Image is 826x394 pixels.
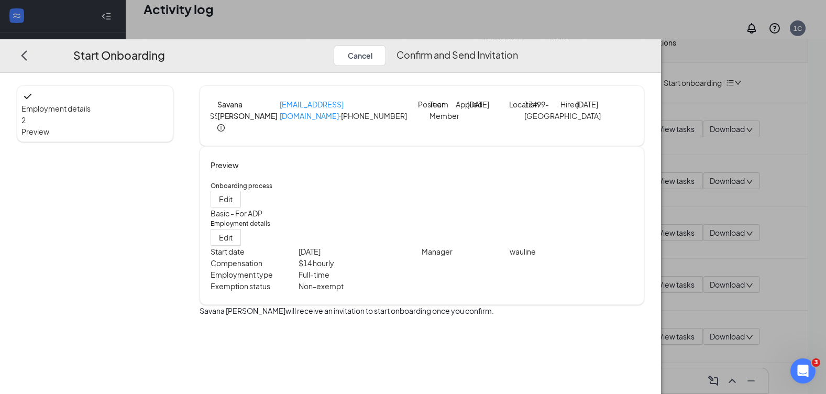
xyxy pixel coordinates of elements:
[422,246,510,257] p: Manager
[334,45,386,66] button: Cancel
[73,47,165,64] h3: Start Onboarding
[217,124,225,132] span: info-circle
[790,358,816,384] iframe: Intercom live chat
[280,98,417,123] p: · [PHONE_NUMBER]
[211,181,633,191] h5: Onboarding process
[576,98,607,110] p: [DATE]
[219,232,233,243] span: Edit
[217,98,280,122] h4: Savana [PERSON_NAME]
[280,100,344,121] a: [EMAIL_ADDRESS][DOMAIN_NAME]
[211,257,299,269] p: Compensation
[200,305,644,316] p: Savana [PERSON_NAME] will receive an invitation to start onboarding once you confirm.
[509,98,525,110] p: Location
[560,98,576,110] p: Hired
[397,45,518,66] button: Confirm and Send Invitation
[524,98,555,122] p: 13499-[GEOGRAPHIC_DATA]
[418,98,429,110] p: Position
[211,280,299,292] p: Exemption status
[211,209,262,218] span: Basic - For ADP
[211,219,633,228] h5: Employment details
[210,110,219,122] div: SS
[21,115,26,125] span: 2
[211,159,633,171] h4: Preview
[299,246,422,257] p: [DATE]
[429,98,452,122] p: Team Member
[21,103,169,114] span: Employment details
[812,358,820,367] span: 3
[211,246,299,257] p: Start date
[299,257,422,269] p: $ 14 hourly
[21,90,34,103] svg: Checkmark
[299,280,422,292] p: Non-exempt
[456,98,467,110] p: Applied
[467,98,490,110] p: [DATE]
[21,126,169,137] span: Preview
[299,269,422,280] p: Full-time
[510,246,633,257] p: wauline
[211,269,299,280] p: Employment type
[219,193,233,205] span: Edit
[211,229,241,246] button: Edit
[211,191,241,207] button: Edit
